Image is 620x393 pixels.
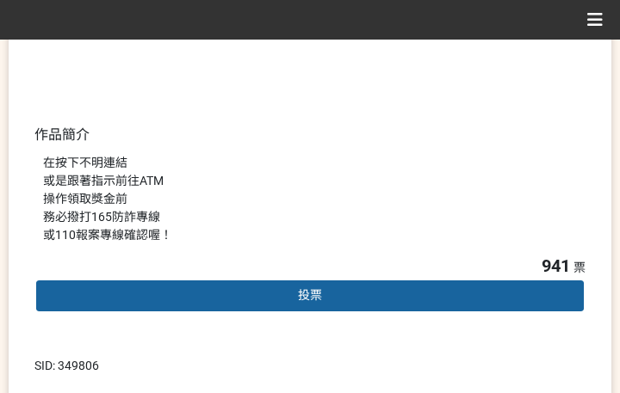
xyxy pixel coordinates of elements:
[435,357,521,374] iframe: IFrame Embed
[43,154,577,244] div: 在按下不明連結 或是跟著指示前往ATM 操作領取獎金前 務必撥打165防詐專線 或110報案專線確認喔！
[573,261,586,274] span: 票
[542,255,570,276] span: 941
[298,288,322,302] span: 投票
[34,126,90,143] span: 作品簡介
[34,359,99,372] span: SID: 349806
